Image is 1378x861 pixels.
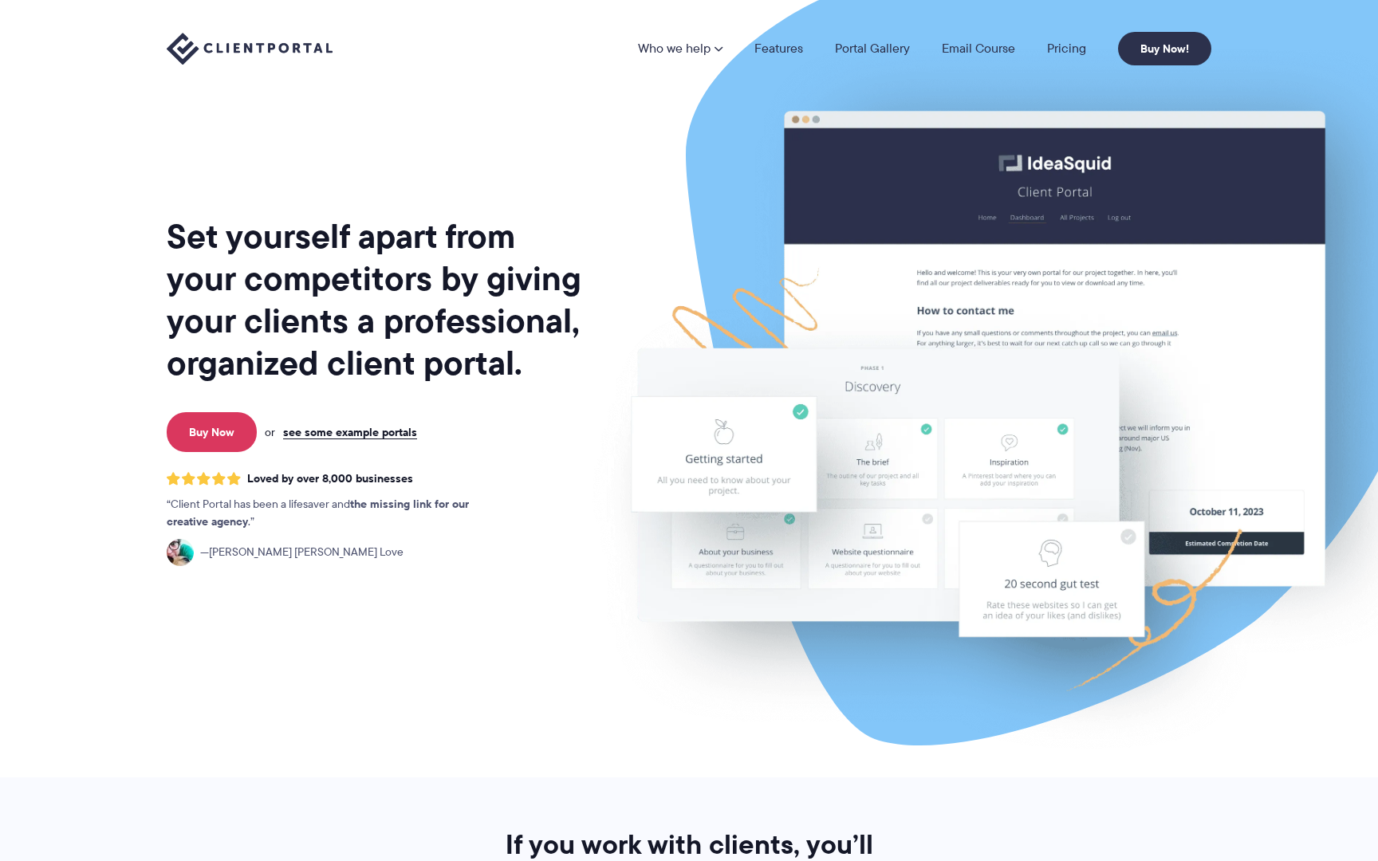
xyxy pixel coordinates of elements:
[247,472,413,486] span: Loved by over 8,000 businesses
[167,215,585,384] h1: Set yourself apart from your competitors by giving your clients a professional, organized client ...
[835,42,910,55] a: Portal Gallery
[167,495,469,530] strong: the missing link for our creative agency
[942,42,1015,55] a: Email Course
[754,42,803,55] a: Features
[283,425,417,439] a: see some example portals
[1047,42,1086,55] a: Pricing
[638,42,722,55] a: Who we help
[167,412,257,452] a: Buy Now
[1118,32,1211,65] a: Buy Now!
[167,496,502,531] p: Client Portal has been a lifesaver and .
[200,544,404,561] span: [PERSON_NAME] [PERSON_NAME] Love
[265,425,275,439] span: or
